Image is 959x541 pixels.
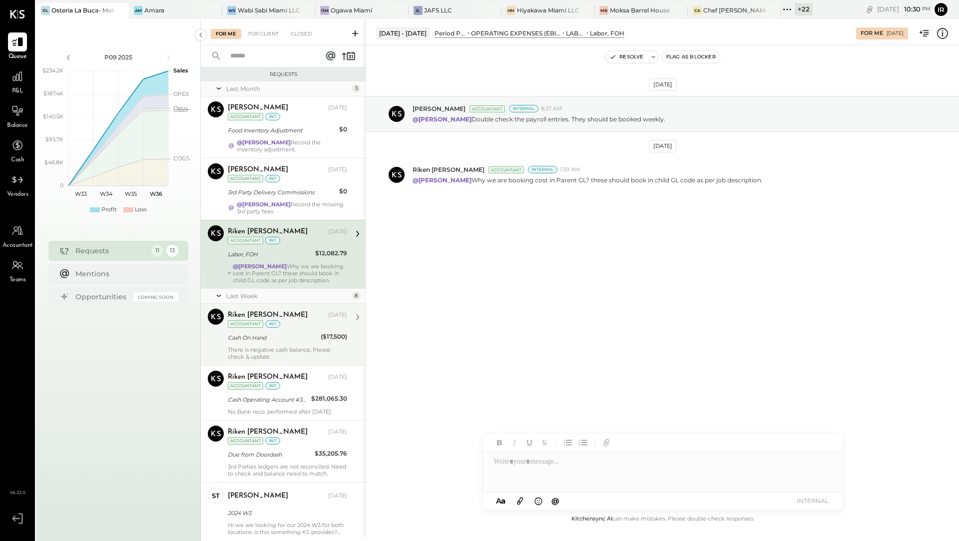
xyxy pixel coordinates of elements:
[471,29,560,37] div: OPERATING EXPENSES (EBITDA)
[60,182,63,189] text: 0
[599,6,608,15] div: MB
[212,491,220,501] div: st
[265,320,280,328] div: int
[703,6,766,14] div: Chef [PERSON_NAME]'s Vineyard Restaurant
[12,87,23,96] span: P&L
[2,241,33,250] span: Accountant
[75,292,128,302] div: Opportunities
[413,104,466,113] span: [PERSON_NAME]
[0,136,34,165] a: Cash
[339,186,347,196] div: $0
[228,395,308,405] div: Cash Operating Account #3220
[206,71,361,78] div: Requests
[887,30,904,37] div: [DATE]
[9,276,26,285] span: Teams
[237,201,347,215] div: Record the missing 3rd party fees.
[328,104,347,112] div: [DATE]
[265,175,280,182] div: int
[166,245,178,257] div: 13
[328,311,347,319] div: [DATE]
[75,190,87,197] text: W33
[590,29,624,37] div: Labor, FOH
[600,436,613,449] button: Add URL
[228,227,308,237] div: Riken [PERSON_NAME]
[228,175,263,182] div: Accountant
[508,436,521,449] button: Italic
[328,166,347,174] div: [DATE]
[488,166,524,173] div: Accountant
[413,176,472,184] strong: @[PERSON_NAME]
[795,3,813,15] div: + 22
[243,29,284,39] div: For Client
[228,491,288,501] div: [PERSON_NAME]
[228,450,312,460] div: Due from Doordash
[413,165,484,174] span: Riken [PERSON_NAME]
[228,522,347,536] div: Hi we are looking for our 2024 W3 for both locations. Is this something KS provides? Thank you.
[237,139,347,153] div: Record the inventory adjustment.
[237,201,291,208] strong: @[PERSON_NAME]
[662,51,720,63] button: Flag as Blocker
[7,190,28,199] span: Vendors
[517,6,579,14] div: Hiyakawa Miami LLC
[228,463,347,477] div: 3rd Parties ledgers are not reconciled. Need to check and balance need to match.
[528,166,557,173] div: Internal
[227,6,236,15] div: WS
[793,494,833,508] button: INTERNAL
[228,249,312,259] div: Labor, FOH
[321,332,347,342] div: ($17,500)
[331,6,372,14] div: Ogawa Miami
[541,105,562,113] span: 8:27 AM
[228,165,288,175] div: [PERSON_NAME]
[99,190,112,197] text: W34
[265,382,280,390] div: int
[228,427,308,437] div: Riken [PERSON_NAME]
[877,4,931,14] div: [DATE]
[45,136,63,143] text: $93.7K
[228,310,308,320] div: Riken [PERSON_NAME]
[226,292,350,300] div: Last Week
[101,206,116,214] div: Profit
[173,67,188,74] text: Sales
[538,436,551,449] button: Strikethrough
[339,124,347,134] div: $0
[173,104,190,111] text: Occu...
[328,428,347,436] div: [DATE]
[125,190,137,197] text: W35
[493,496,509,507] button: Aa
[413,176,763,184] p: Why we are booking cost in Parent GL? these should book in child GL code as per job description.
[523,436,536,449] button: Underline
[43,90,63,97] text: $187.4K
[133,292,178,302] div: Coming Soon
[286,29,317,39] div: Closed
[413,115,472,123] strong: @[PERSON_NAME]
[228,237,263,244] div: Accountant
[693,6,702,15] div: CA
[560,166,580,174] span: 1:39 AM
[376,27,430,39] div: [DATE] - [DATE]
[228,382,263,390] div: Accountant
[226,84,350,93] div: Last Month
[134,6,143,15] div: Am
[548,495,562,507] button: @
[43,113,63,120] text: $140.5K
[8,52,27,61] span: Queue
[75,269,173,279] div: Mentions
[413,115,665,123] p: Double check the payroll entries. They should be booked weekly.
[0,101,34,130] a: Balance
[265,237,280,244] div: int
[149,190,162,197] text: W36
[228,113,263,120] div: Accountant
[228,437,263,445] div: Accountant
[173,155,190,162] text: COGS
[561,436,574,449] button: Unordered List
[861,29,883,37] div: For Me
[328,492,347,500] div: [DATE]
[493,436,506,449] button: Bold
[11,156,24,165] span: Cash
[0,221,34,250] a: Accountant
[238,6,300,14] div: Wabi Sabi Miami LLC
[0,256,34,285] a: Teams
[506,6,515,15] div: HM
[42,67,63,74] text: $234.2K
[414,6,423,15] div: JL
